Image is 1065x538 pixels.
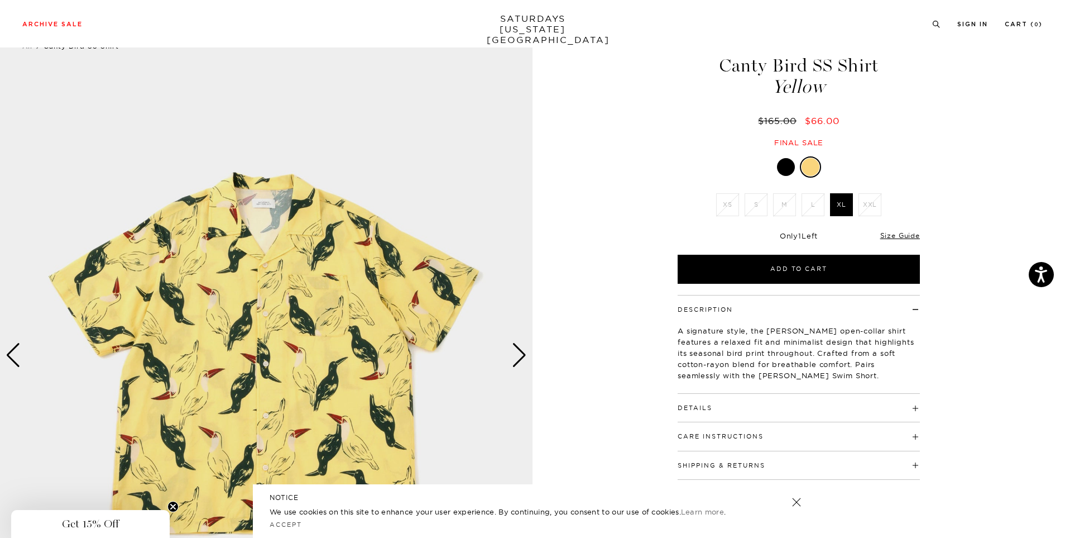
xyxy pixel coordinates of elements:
button: Close teaser [167,501,179,512]
div: Previous slide [6,343,21,368]
button: Description [678,307,733,313]
a: Sign In [957,21,988,27]
h5: NOTICE [270,493,795,503]
div: Next slide [512,343,527,368]
button: Details [678,405,712,411]
a: Archive Sale [22,21,83,27]
small: 0 [1034,22,1039,27]
label: XL [830,193,853,216]
span: 1 [798,231,802,240]
a: Cart (0) [1005,21,1043,27]
div: Get 15% OffClose teaser [11,510,170,538]
div: Final sale [676,138,922,147]
a: Accept [270,521,302,529]
h1: Canty Bird SS Shirt [676,56,922,96]
p: A signature style, the [PERSON_NAME] open-collar shirt features a relaxed fit and minimalist desi... [678,325,920,381]
button: Shipping & Returns [678,463,765,469]
span: Get 15% Off [62,517,119,531]
button: Care Instructions [678,434,764,440]
span: Yellow [676,78,922,96]
p: We use cookies on this site to enhance your user experience. By continuing, you consent to our us... [270,506,756,517]
a: Size Guide [880,231,920,240]
div: Only Left [678,231,920,241]
a: SATURDAYS[US_STATE][GEOGRAPHIC_DATA] [487,13,579,45]
a: Learn more [681,507,724,516]
button: Add to Cart [678,255,920,284]
span: $66.00 [805,115,839,126]
del: $165.00 [758,115,801,126]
